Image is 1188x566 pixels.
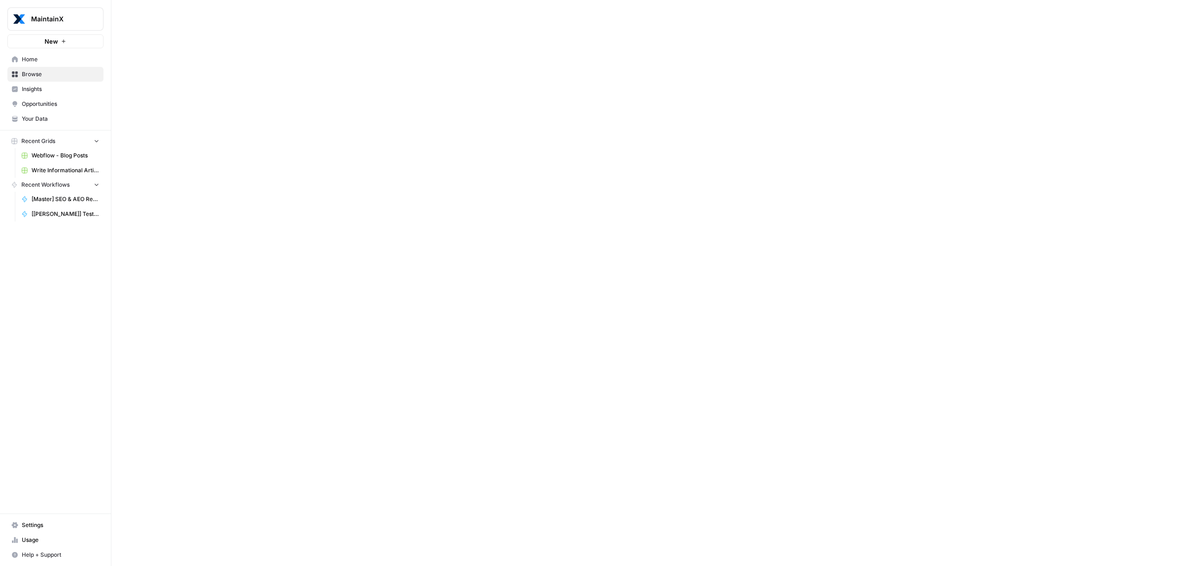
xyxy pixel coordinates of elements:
span: Insights [22,85,99,93]
button: Workspace: MaintainX [7,7,103,31]
a: Settings [7,518,103,533]
span: MaintainX [31,14,87,24]
span: New [45,37,58,46]
span: Your Data [22,115,99,123]
a: Webflow - Blog Posts [17,148,103,163]
span: Home [22,55,99,64]
a: [Master] SEO & AEO Refresh [17,192,103,207]
span: Browse [22,70,99,78]
a: Usage [7,533,103,547]
span: Opportunities [22,100,99,108]
a: Browse [7,67,103,82]
a: Insights [7,82,103,97]
span: Recent Workflows [21,181,70,189]
span: Recent Grids [21,137,55,145]
button: Help + Support [7,547,103,562]
button: Recent Workflows [7,178,103,192]
button: New [7,34,103,48]
a: Home [7,52,103,67]
button: Recent Grids [7,134,103,148]
img: MaintainX Logo [11,11,27,27]
span: Usage [22,536,99,544]
span: Write Informational Article [32,166,99,175]
span: Settings [22,521,99,529]
a: Write Informational Article [17,163,103,178]
a: Your Data [7,111,103,126]
span: Webflow - Blog Posts [32,151,99,160]
span: [Master] SEO & AEO Refresh [32,195,99,203]
a: Opportunities [7,97,103,111]
a: [[PERSON_NAME]] Testing [17,207,103,221]
span: Help + Support [22,551,99,559]
span: [[PERSON_NAME]] Testing [32,210,99,218]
